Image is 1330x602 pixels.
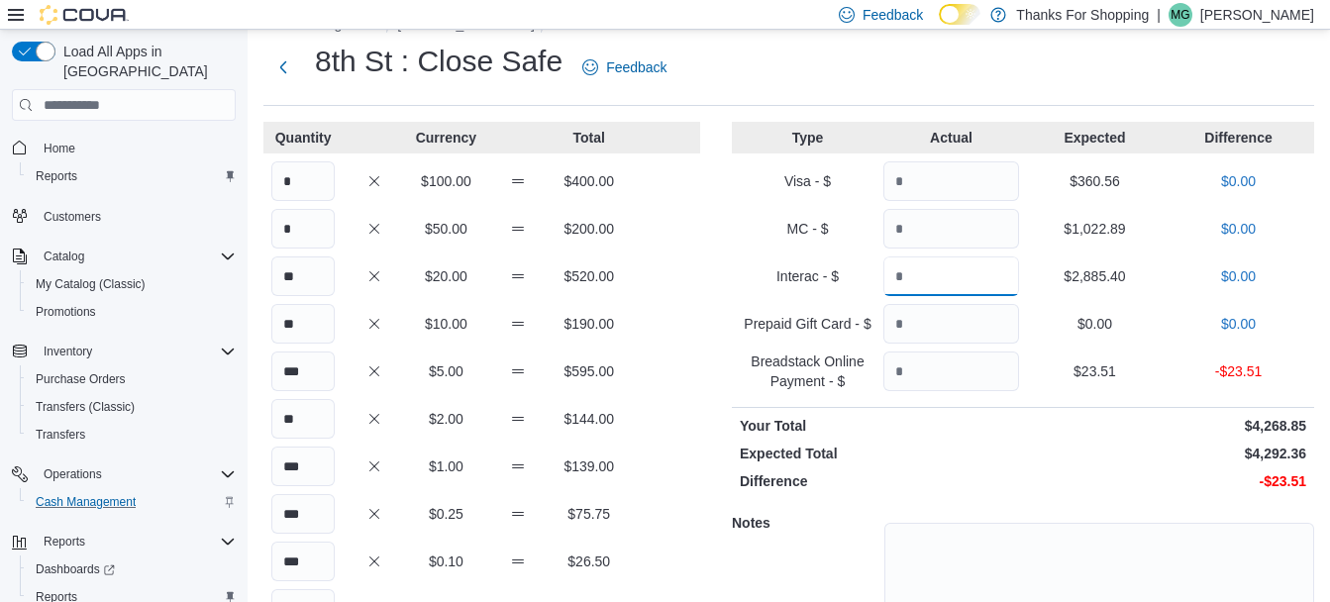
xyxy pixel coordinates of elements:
[883,304,1019,344] input: Quantity
[740,471,1019,491] p: Difference
[558,219,621,239] p: $200.00
[1027,219,1163,239] p: $1,022.89
[36,530,236,553] span: Reports
[1171,128,1306,148] p: Difference
[558,456,621,476] p: $139.00
[558,552,621,571] p: $26.50
[558,409,621,429] p: $144.00
[28,272,153,296] a: My Catalog (Classic)
[315,42,563,81] h1: 8th St : Close Safe
[44,249,84,264] span: Catalog
[1200,3,1314,27] p: [PERSON_NAME]
[36,168,77,184] span: Reports
[4,460,244,488] button: Operations
[1171,361,1306,381] p: -$23.51
[414,361,477,381] p: $5.00
[20,298,244,326] button: Promotions
[271,542,335,581] input: Quantity
[40,5,129,25] img: Cova
[28,367,134,391] a: Purchase Orders
[36,276,146,292] span: My Catalog (Classic)
[1027,416,1306,436] p: $4,268.85
[271,494,335,534] input: Quantity
[4,202,244,231] button: Customers
[414,409,477,429] p: $2.00
[1027,171,1163,191] p: $360.56
[558,128,621,148] p: Total
[414,552,477,571] p: $0.10
[414,128,477,148] p: Currency
[28,300,104,324] a: Promotions
[28,557,236,581] span: Dashboards
[414,219,477,239] p: $50.00
[740,416,1019,436] p: Your Total
[271,351,335,391] input: Quantity
[36,205,109,229] a: Customers
[1171,219,1306,239] p: $0.00
[44,141,75,156] span: Home
[1027,471,1306,491] p: -$23.51
[20,421,244,449] button: Transfers
[28,423,93,447] a: Transfers
[574,48,674,87] a: Feedback
[740,171,875,191] p: Visa - $
[28,490,144,514] a: Cash Management
[606,57,666,77] span: Feedback
[558,361,621,381] p: $595.00
[36,561,115,577] span: Dashboards
[36,340,236,363] span: Inventory
[4,338,244,365] button: Inventory
[1027,314,1163,334] p: $0.00
[4,528,244,555] button: Reports
[36,245,92,268] button: Catalog
[271,209,335,249] input: Quantity
[28,423,236,447] span: Transfers
[20,365,244,393] button: Purchase Orders
[740,314,875,334] p: Prepaid Gift Card - $
[28,300,236,324] span: Promotions
[863,5,923,25] span: Feedback
[55,42,236,81] span: Load All Apps in [GEOGRAPHIC_DATA]
[36,494,136,510] span: Cash Management
[271,161,335,201] input: Quantity
[44,209,101,225] span: Customers
[271,447,335,486] input: Quantity
[271,399,335,439] input: Quantity
[1027,444,1306,463] p: $4,292.36
[4,243,244,270] button: Catalog
[36,427,85,443] span: Transfers
[558,171,621,191] p: $400.00
[271,304,335,344] input: Quantity
[44,344,92,359] span: Inventory
[1171,266,1306,286] p: $0.00
[1157,3,1161,27] p: |
[1027,266,1163,286] p: $2,885.40
[740,266,875,286] p: Interac - $
[20,162,244,190] button: Reports
[732,503,880,543] h5: Notes
[20,555,244,583] a: Dashboards
[740,351,875,391] p: Breadstack Online Payment - $
[414,266,477,286] p: $20.00
[36,245,236,268] span: Catalog
[414,456,477,476] p: $1.00
[28,395,143,419] a: Transfers (Classic)
[36,340,100,363] button: Inventory
[28,164,236,188] span: Reports
[36,462,236,486] span: Operations
[883,256,1019,296] input: Quantity
[1169,3,1192,27] div: Mason Gray
[414,504,477,524] p: $0.25
[20,270,244,298] button: My Catalog (Classic)
[558,314,621,334] p: $190.00
[271,256,335,296] input: Quantity
[28,490,236,514] span: Cash Management
[36,530,93,553] button: Reports
[20,393,244,421] button: Transfers (Classic)
[740,128,875,148] p: Type
[28,367,236,391] span: Purchase Orders
[939,25,940,26] span: Dark Mode
[939,4,980,25] input: Dark Mode
[28,557,123,581] a: Dashboards
[36,137,83,160] a: Home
